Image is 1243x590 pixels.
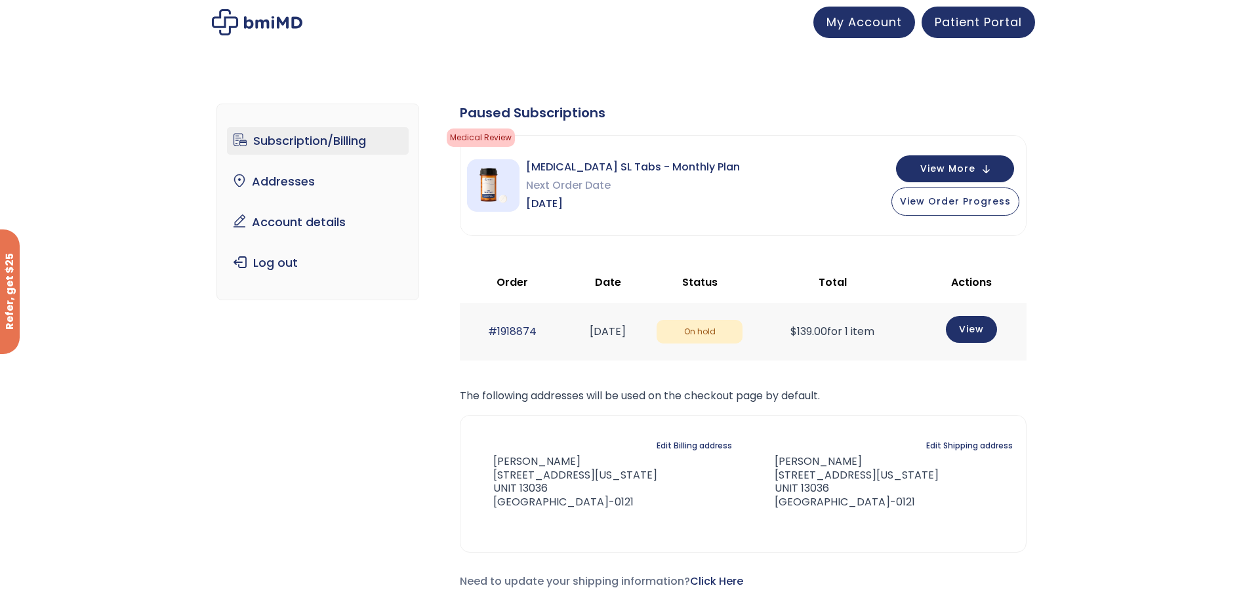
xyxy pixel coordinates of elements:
[922,7,1035,38] a: Patient Portal
[682,275,718,290] span: Status
[926,437,1013,455] a: Edit Shipping address
[526,176,740,195] span: Next Order Date
[826,14,902,30] span: My Account
[754,455,939,509] address: [PERSON_NAME] [STREET_ADDRESS][US_STATE] UNIT 13036 [GEOGRAPHIC_DATA]-0121
[590,324,626,339] time: [DATE]
[690,574,743,589] a: Click Here
[460,574,743,589] span: Need to update your shipping information?
[474,455,657,509] address: [PERSON_NAME] [STREET_ADDRESS][US_STATE] UNIT 13036 [GEOGRAPHIC_DATA]-0121
[813,7,915,38] a: My Account
[216,104,419,300] nav: Account pages
[819,275,847,290] span: Total
[460,387,1027,405] p: The following addresses will be used on the checkout page by default.
[467,159,520,212] img: Sermorelin SL Tabs - Monthly Plan
[896,155,1014,182] button: View More
[447,128,515,147] span: Medical Review
[227,127,409,155] a: Subscription/Billing
[946,316,997,343] a: View
[657,320,743,344] span: On hold
[497,275,528,290] span: Order
[900,195,1011,208] span: View Order Progress
[920,165,975,173] span: View More
[790,324,797,339] span: $
[935,14,1022,30] span: Patient Portal
[790,324,827,339] span: 139.00
[526,195,740,213] span: [DATE]
[460,104,1027,122] div: Paused Subscriptions
[212,9,302,35] img: My account
[749,303,916,360] td: for 1 item
[657,437,732,455] a: Edit Billing address
[595,275,621,290] span: Date
[891,187,1019,216] button: View Order Progress
[227,249,409,277] a: Log out
[488,324,537,339] a: #1918874
[951,275,992,290] span: Actions
[227,168,409,195] a: Addresses
[227,208,409,236] a: Account details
